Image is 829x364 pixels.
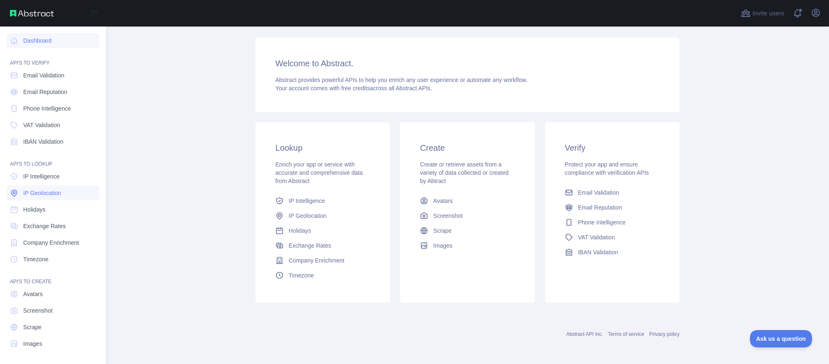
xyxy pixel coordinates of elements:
span: VAT Validation [578,233,615,241]
span: Invite users [752,9,784,18]
span: Holidays [289,227,311,235]
a: Company Enrichment [7,235,99,250]
span: VAT Validation [23,121,60,129]
a: IBAN Validation [562,245,663,260]
a: Scrape [417,223,518,238]
a: Timezone [272,268,374,283]
div: API'S TO CREATE [7,268,99,285]
span: Email Reputation [23,88,67,96]
span: Avatars [23,290,43,298]
a: Dashboard [7,33,99,48]
span: Screenshot [23,306,53,315]
a: Images [417,238,518,253]
a: Phone Intelligence [562,215,663,230]
a: Email Validation [7,68,99,83]
span: Phone Intelligence [578,218,626,227]
a: VAT Validation [562,230,663,245]
a: Timezone [7,252,99,267]
span: Email Validation [23,71,64,80]
span: Screenshot [433,212,463,220]
a: Email Reputation [7,84,99,99]
a: Avatars [7,287,99,301]
span: Email Validation [578,188,619,197]
a: IP Geolocation [272,208,374,223]
a: VAT Validation [7,118,99,133]
span: Images [23,340,42,348]
span: Email Reputation [578,203,622,212]
span: IBAN Validation [578,248,618,256]
a: IBAN Validation [7,134,99,149]
span: Abstract provides powerful APIs to help you enrich any user experience or automate any workflow. [275,77,528,83]
h3: Lookup [275,142,370,154]
span: IP Geolocation [23,189,61,197]
a: IP Intelligence [272,193,374,208]
span: IP Geolocation [289,212,327,220]
a: Email Validation [562,185,663,200]
span: IP Intelligence [23,172,60,181]
a: IP Geolocation [7,186,99,200]
h3: Verify [565,142,660,154]
a: Exchange Rates [7,219,99,234]
a: Company Enrichment [272,253,374,268]
span: Enrich your app or service with accurate and comprehensive data from Abstract [275,161,363,184]
a: Exchange Rates [272,238,374,253]
span: Scrape [433,227,451,235]
span: Timezone [23,255,48,263]
a: Privacy policy [649,331,680,337]
iframe: Toggle Customer Support [750,330,812,347]
span: Avatars [433,197,453,205]
a: Avatars [417,193,518,208]
a: Images [7,336,99,351]
a: Holidays [272,223,374,238]
h3: Welcome to Abstract. [275,58,660,69]
a: Phone Intelligence [7,101,99,116]
span: Scrape [23,323,41,331]
a: Holidays [7,202,99,217]
div: API'S TO VERIFY [7,50,99,66]
a: Email Reputation [562,200,663,215]
span: Protect your app and ensure compliance with verification APIs [565,161,649,176]
span: Phone Intelligence [23,104,71,113]
a: Screenshot [417,208,518,223]
a: Abstract API Inc. [566,331,603,337]
h3: Create [420,142,515,154]
span: Your account comes with across all Abstract APIs. [275,85,432,92]
span: IBAN Validation [23,137,63,146]
span: free credits [341,85,370,92]
a: IP Intelligence [7,169,99,184]
span: IP Intelligence [289,197,325,205]
div: API'S TO LOOKUP [7,151,99,167]
span: Company Enrichment [289,256,345,265]
span: Exchange Rates [23,222,66,230]
a: Scrape [7,320,99,335]
img: Abstract API [10,10,54,17]
span: Timezone [289,271,314,280]
span: Company Enrichment [23,239,79,247]
span: Exchange Rates [289,241,331,250]
a: Terms of service [608,331,644,337]
span: Holidays [23,205,46,214]
span: Create or retrieve assets from a variety of data collected or created by Abtract [420,161,508,184]
a: Screenshot [7,303,99,318]
span: Images [433,241,452,250]
button: Invite users [739,7,786,20]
